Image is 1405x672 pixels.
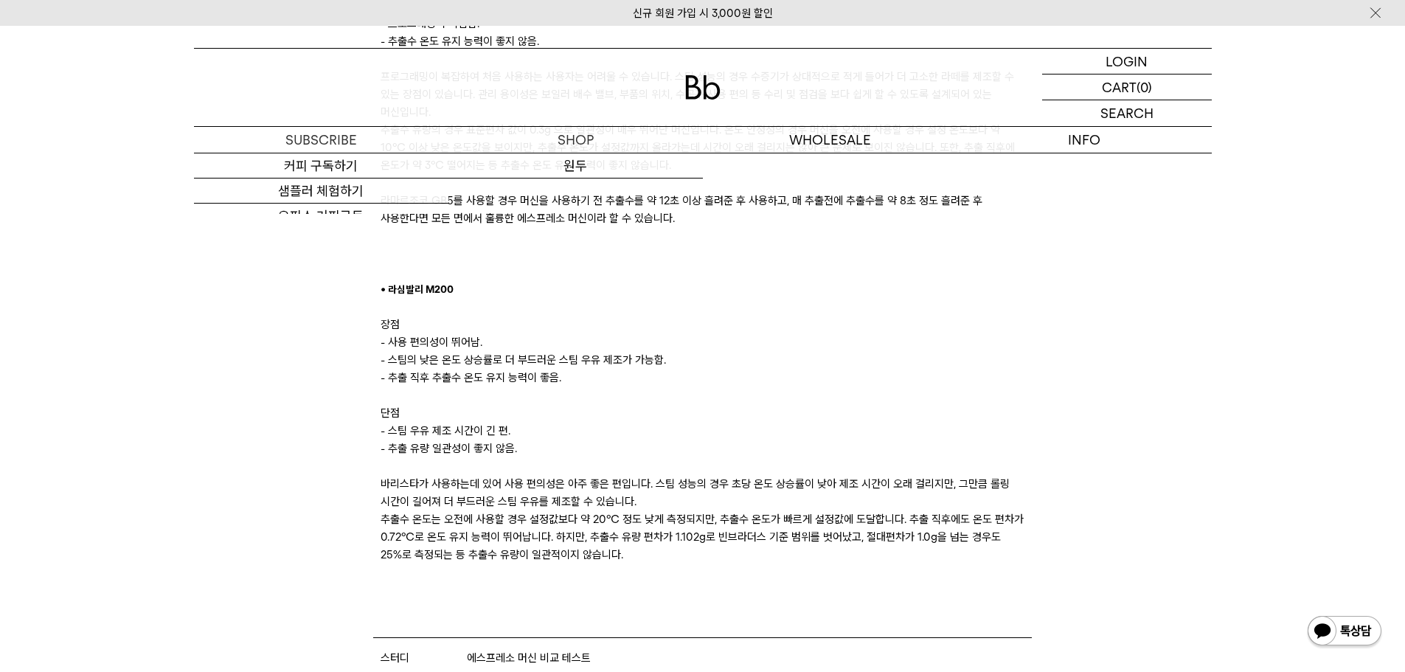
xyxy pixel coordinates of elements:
img: 로고 [685,75,721,100]
a: 신규 회원 가입 시 3,000원 할인 [633,7,773,20]
a: 드립백/콜드브루/캡슐 [448,179,703,204]
p: - 스팀의 낮은 온도 상승률로 더 부드러운 스팀 우유 제조가 가능함. [381,351,1024,369]
p: WHOLESALE [703,127,957,153]
a: CART (0) [1042,75,1212,100]
p: 라마르조코 GB5를 사용할 경우 머신을 사용하기 전 추출수를 약 12초 이상 흘려준 후 사용하고, 매 추출전에 추출수를 약 8초 정도 흘려준 후 사용한다면 모든 면에서 훌륭한... [381,192,1024,227]
p: 추출수 온도는 오전에 사용할 경우 설정값보다 약 20℃ 정도 낮게 측정되지만, 추출수 온도가 빠르게 설정값에 도달합니다. 추출 직후에도 온도 편차가 0.72℃로 온도 유지 능... [381,510,1024,564]
p: ​ [381,457,1024,475]
p: INFO [957,127,1212,153]
p: 단점 [381,404,1024,422]
p: SEARCH [1100,100,1154,126]
img: 카카오톡 채널 1:1 채팅 버튼 [1306,614,1383,650]
a: LOGIN [1042,49,1212,75]
p: - 추출 직후 추출수 온도 유지 능력이 좋음. [381,369,1024,387]
p: (0) [1137,75,1152,100]
p: - 스팀 우유 제조 시간이 긴 편. [381,422,1024,440]
a: SUBSCRIBE [194,127,448,153]
p: • [381,280,1024,298]
p: ​ [381,174,1024,192]
a: 오피스 커피구독 [194,204,448,229]
span: 라심발리 M200 [388,283,454,295]
p: LOGIN [1106,49,1148,74]
a: SHOP [448,127,703,153]
p: - 사용 편의성이 뛰어남. [381,333,1024,351]
p: 바리스타가 사용하는데 있어 사용 편의성은 아주 좋은 편입니다. 스팀 성능의 경우 초당 온도 상승률이 낮아 제조 시간이 오래 걸리지만, 그만큼 롤링 시간이 길어져 더 부드러운 ... [381,475,1024,510]
p: 장점 [381,316,1024,333]
p: ​ [381,387,1024,404]
p: CART [1102,75,1137,100]
span: 스터디 [381,649,467,667]
a: 원두 [448,153,703,179]
p: - 추출 유량 일관성이 좋지 않음. [381,440,1024,457]
a: 커피 구독하기 [194,153,448,179]
span: 에스프레소 머신 비교 테스트 [467,649,591,667]
a: 샘플러 체험하기 [194,179,448,204]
